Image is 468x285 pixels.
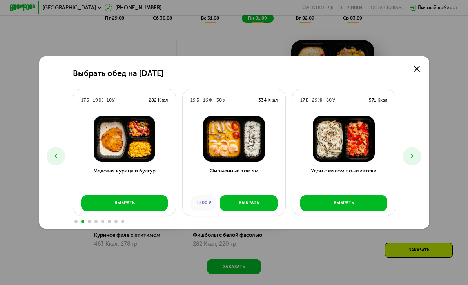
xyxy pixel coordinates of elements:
h3: Удон с мясом по-азиатски [292,167,395,191]
div: 60 [326,97,332,103]
img: Фирменный том ям [188,116,280,162]
button: Выбрать [220,195,278,211]
div: 29 [312,97,317,103]
div: 10 [107,97,112,103]
button: Выбрать [81,195,168,211]
div: 30 [216,97,222,103]
div: 19 [190,97,196,103]
div: Б [86,97,89,103]
h2: Выбрать обед на [DATE] [73,69,163,78]
div: Ж [99,97,103,103]
img: Медовая курица и булгур [78,116,171,162]
h3: Медовая курица и булгур [73,167,176,191]
div: 571 Ккал [369,97,387,103]
div: 19 [93,97,98,103]
div: Выбрать [114,200,135,206]
div: Выбрать [239,200,259,206]
div: Б [306,97,308,103]
div: У [223,97,225,103]
div: 334 Ккал [258,97,278,103]
div: У [332,97,335,103]
div: +200 ₽ [190,195,217,211]
div: Ж [209,97,212,103]
div: Б [196,97,199,103]
div: У [112,97,115,103]
div: Выбрать [334,200,354,206]
div: Ж [318,97,322,103]
img: Удон с мясом по-азиатски [297,116,390,162]
h3: Фирменный том ям [183,167,285,191]
div: 17 [81,97,86,103]
div: 17 [300,97,305,103]
button: Выбрать [300,195,387,211]
div: 16 [203,97,208,103]
div: 282 Ккал [149,97,168,103]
